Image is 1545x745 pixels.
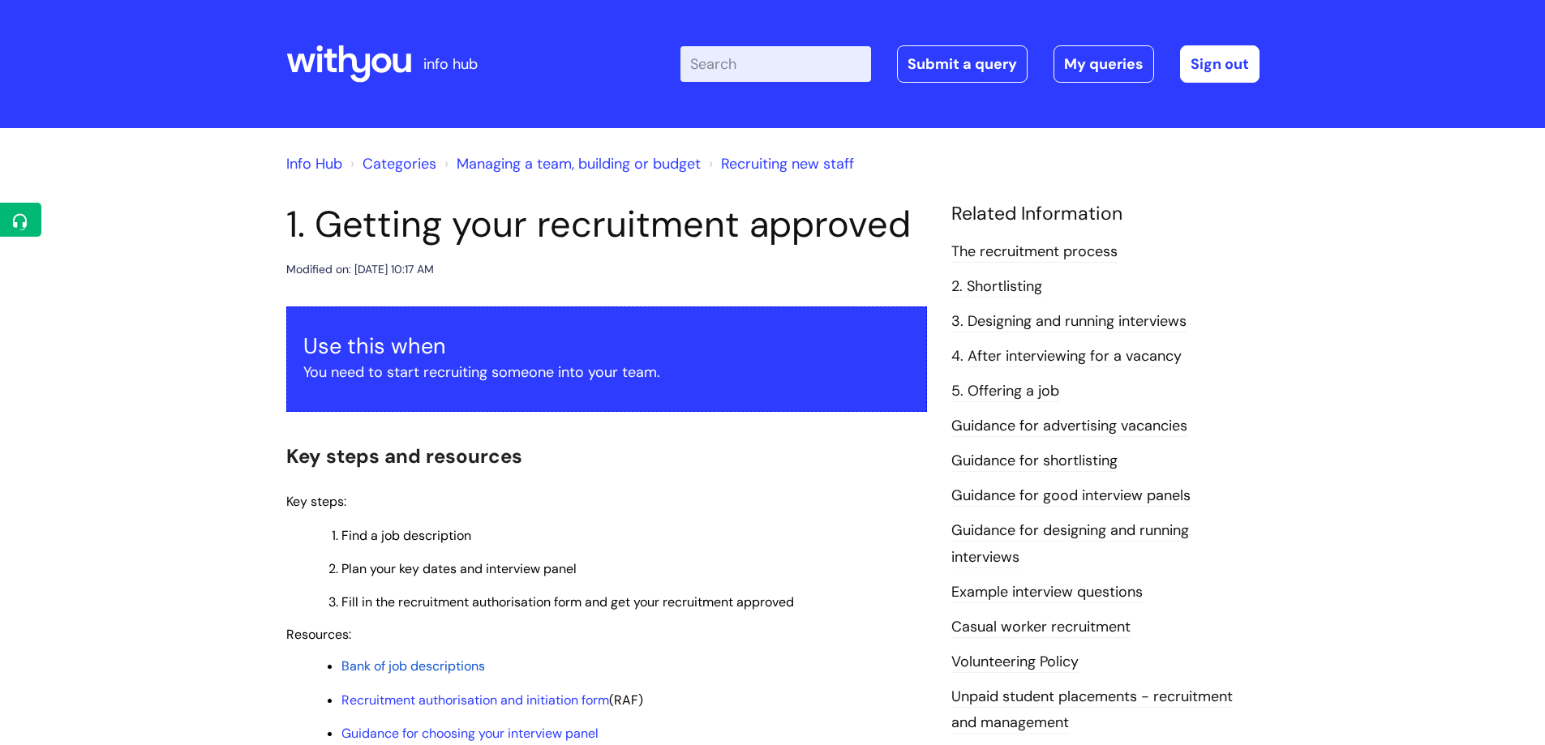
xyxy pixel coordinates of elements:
a: Guidance for advertising vacancies [951,416,1187,437]
a: Bank of job descriptions [341,657,485,674]
a: The recruitment process [951,242,1118,263]
li: Recruiting new staff [705,151,854,177]
span: Fill in the recruitment authorisation form and get your recruitment approved [341,593,794,610]
span: Plan your key dates and interview panel [341,560,577,577]
p: info hub [423,51,478,77]
a: 3. Designing and running interviews [951,311,1187,332]
a: Unpaid student placements - recruitment and management [951,687,1233,734]
a: Info Hub [286,154,342,173]
p: (RAF) [341,691,927,709]
li: Managing a team, building or budget [440,151,701,177]
div: | - [680,45,1260,83]
a: 5. Offering a job [951,381,1059,402]
span: Key steps and resources [286,443,522,469]
a: 4. After interviewing for a vacancy [951,346,1182,367]
input: Search [680,46,871,82]
div: Modified on: [DATE] 10:17 AM [286,259,434,280]
a: Sign out [1180,45,1260,83]
a: Guidance for choosing your interview panel [341,725,599,742]
a: Managing a team, building or budget [457,154,701,173]
li: Solution home [346,151,436,177]
h1: 1. Getting your recruitment approved [286,203,927,246]
span: Key steps: [286,493,346,510]
a: Guidance for designing and running interviews [951,520,1189,567]
span: Resources: [286,626,351,643]
a: Recruiting new staff [721,154,854,173]
a: Categories [363,154,436,173]
a: Recruitment authorisation and initiation form [341,691,609,709]
a: Guidance for shortlisting [951,451,1118,472]
a: 2. Shortlisting [951,276,1042,298]
a: Submit a query [897,45,1028,83]
h4: Related Information [951,203,1260,225]
a: Volunteering Policy [951,652,1079,673]
a: Example interview questions [951,582,1143,603]
span: Find a job description [341,527,471,544]
p: You need to start recruiting someone into your team. [303,359,910,385]
a: Guidance for good interview panels [951,486,1191,507]
h3: Use this when [303,333,910,359]
a: Casual worker recruitment [951,617,1131,638]
a: My queries [1054,45,1154,83]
